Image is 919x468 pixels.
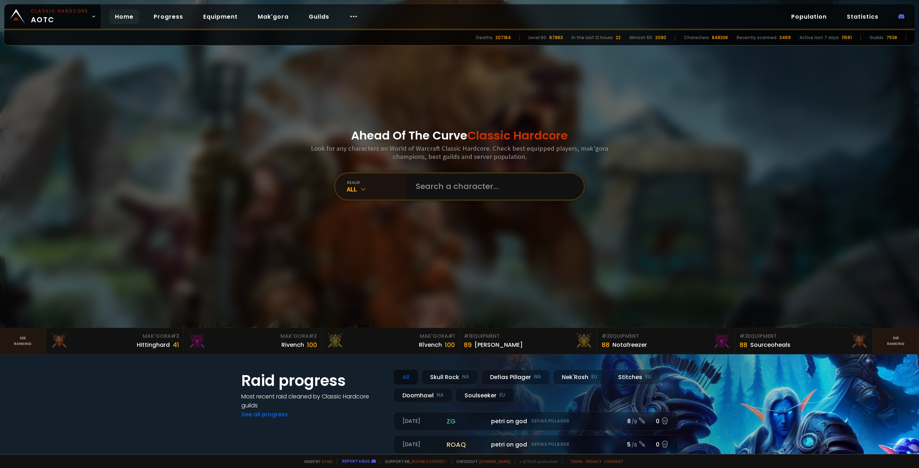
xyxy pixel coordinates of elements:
div: Characters [684,34,709,41]
a: #3Equipment88Sourceoheals [735,328,873,354]
h3: Look for any characters on World of Warcraft Classic Hardcore. Check best equipped players, mak'g... [308,144,611,161]
div: Level 60 [528,34,546,41]
div: realm [347,180,407,185]
div: Mak'Gora [50,332,179,340]
div: Nek'Rosh [553,369,606,385]
div: Doomhowl [393,388,453,403]
span: # 1 [448,332,455,340]
h4: Most recent raid cleaned by Classic Hardcore guilds [241,392,385,410]
span: # 1 [464,332,471,340]
a: #2Equipment88Notafreezer [597,328,735,354]
a: [DATE]zgpetri on godDefias Pillager8 /90 [393,412,678,431]
div: 848336 [712,34,728,41]
a: Classic HardcoreAOTC [4,4,101,29]
small: EU [499,392,505,399]
div: 100 [445,340,455,350]
div: 207184 [495,34,511,41]
a: Guilds [303,9,335,24]
small: NA [437,392,444,399]
div: Equipment [464,332,593,340]
div: 7538 [886,34,897,41]
div: Hittinghard [137,340,170,349]
small: NA [534,373,541,380]
a: See all progress [241,410,288,419]
span: Checkout [452,459,510,464]
div: 41 [173,340,179,350]
a: Progress [148,9,189,24]
a: Mak'Gora#2Rivench100 [184,328,322,354]
div: 88 [740,340,747,350]
a: Population [785,9,832,24]
div: Active last 7 days [799,34,839,41]
a: Equipment [197,9,243,24]
div: Deaths [476,34,493,41]
div: 100 [307,340,317,350]
small: EU [645,373,651,380]
span: v. d752d5 - production [515,459,558,464]
small: Classic Hardcore [31,8,88,14]
a: Consent [604,459,623,464]
a: #1Equipment89[PERSON_NAME] [459,328,597,354]
h1: Ahead Of The Curve [351,127,568,144]
div: Mak'Gora [188,332,317,340]
a: Report a bug [342,458,370,464]
a: Privacy [586,459,601,464]
a: [DOMAIN_NAME] [479,459,510,464]
div: 89 [464,340,472,350]
span: Made by [300,459,332,464]
div: 11561 [842,34,852,41]
div: 2090 [655,34,666,41]
h1: Raid progress [241,369,385,392]
div: All [347,185,407,193]
div: 22 [616,34,621,41]
span: Classic Hardcore [467,127,568,143]
a: Statistics [841,9,884,24]
a: Seeranking [873,328,919,354]
a: Terms [570,459,583,464]
div: [PERSON_NAME] [475,340,523,349]
div: Skull Rock [421,369,478,385]
div: 67863 [549,34,563,41]
small: EU [591,373,597,380]
a: [DATE]roaqpetri on godDefias Pillager5 /60 [393,435,678,454]
div: Rîvench [419,340,442,349]
a: Home [109,9,139,24]
div: Notafreezer [612,340,647,349]
span: Support me, [380,459,447,464]
div: Equipment [740,332,868,340]
div: Recently scanned [737,34,776,41]
div: Almost 60 [629,34,652,41]
span: # 2 [309,332,317,340]
span: # 2 [602,332,610,340]
span: # 3 [171,332,179,340]
input: Search a character... [411,174,575,199]
span: # 3 [740,332,748,340]
div: Equipment [602,332,731,340]
a: Mak'gora [252,9,294,24]
div: All [393,369,418,385]
a: Mak'Gora#1Rîvench100 [322,328,459,354]
div: Guilds [869,34,883,41]
a: Mak'Gora#3Hittinghard41 [46,328,184,354]
div: Defias Pillager [481,369,550,385]
div: Mak'Gora [326,332,455,340]
div: 88 [602,340,610,350]
div: Soulseeker [456,388,514,403]
div: In the last 12 hours [572,34,613,41]
a: a fan [322,459,332,464]
div: Rivench [281,340,304,349]
div: Sourceoheals [750,340,790,349]
div: 3469 [779,34,791,41]
span: AOTC [31,8,88,25]
a: Buy me a coffee [412,459,447,464]
small: NA [462,373,469,380]
div: Stitches [609,369,660,385]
